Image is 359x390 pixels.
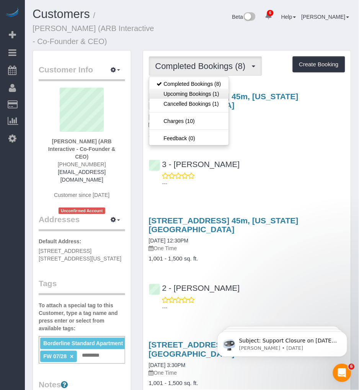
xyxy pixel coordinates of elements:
a: [STREET_ADDRESS] 45m, [US_STATE][GEOGRAPHIC_DATA] [149,216,299,234]
span: Unconfirmed Account [59,208,105,214]
p: --- [162,180,345,187]
span: 6 [267,10,274,16]
label: To attach a special tag to this Customer, type a tag name and press enter or select from availabl... [39,302,125,333]
a: Help [281,14,296,20]
span: [PHONE_NUMBER] [58,161,106,167]
button: Completed Bookings (8) [149,56,262,76]
span: FW 07/28 [43,354,67,360]
img: Automaid Logo [5,8,20,18]
a: Cancelled Bookings (1) [149,99,229,109]
h4: 1,001 - 1,500 sq. ft. [149,256,345,262]
span: 6 [349,364,355,370]
a: [DATE] 3:30PM [149,362,186,369]
p: --- [162,304,345,312]
span: Borderline Standard Apartment [43,341,123,347]
a: × [70,354,73,360]
p: One Time [149,245,345,252]
h4: 1,001 - 1,500 sq. ft. [149,131,345,138]
a: 6 [261,8,276,25]
legend: Customer Info [39,64,125,81]
legend: Tags [39,278,125,295]
span: Customer since [DATE] [54,192,109,198]
label: Default Address: [39,238,82,246]
img: New interface [243,12,256,22]
span: Completed Bookings (8) [155,61,250,71]
a: [STREET_ADDRESS] 45m, [US_STATE][GEOGRAPHIC_DATA] [149,341,299,358]
a: 3 - [PERSON_NAME] [149,160,240,169]
a: Upcoming Bookings (1) [149,89,229,99]
h4: 1,001 - 1,500 sq. ft. [149,380,345,387]
button: Create Booking [293,56,345,72]
p: One Time [149,121,345,128]
a: [PERSON_NAME] [302,14,349,20]
small: / [PERSON_NAME] (ARB Interactive - Co-Founder & CEO) [33,11,154,46]
a: Feedback (0) [149,133,229,143]
strong: [PERSON_NAME] (ARB Interactive - Co-Founder & CEO) [48,138,116,160]
span: [STREET_ADDRESS] [STREET_ADDRESS][US_STATE] [39,248,122,262]
iframe: Intercom notifications message [206,316,359,369]
a: Charges (10) [149,116,229,126]
a: [DATE] 12:30PM [149,238,189,244]
a: Customers [33,7,90,21]
a: Beta [232,14,256,20]
iframe: Intercom live chat [333,364,351,382]
a: [EMAIL_ADDRESS][DOMAIN_NAME] [58,169,106,183]
a: Completed Bookings (8) [149,79,229,89]
a: 2 - [PERSON_NAME] [149,284,240,293]
p: One Time [149,369,345,377]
